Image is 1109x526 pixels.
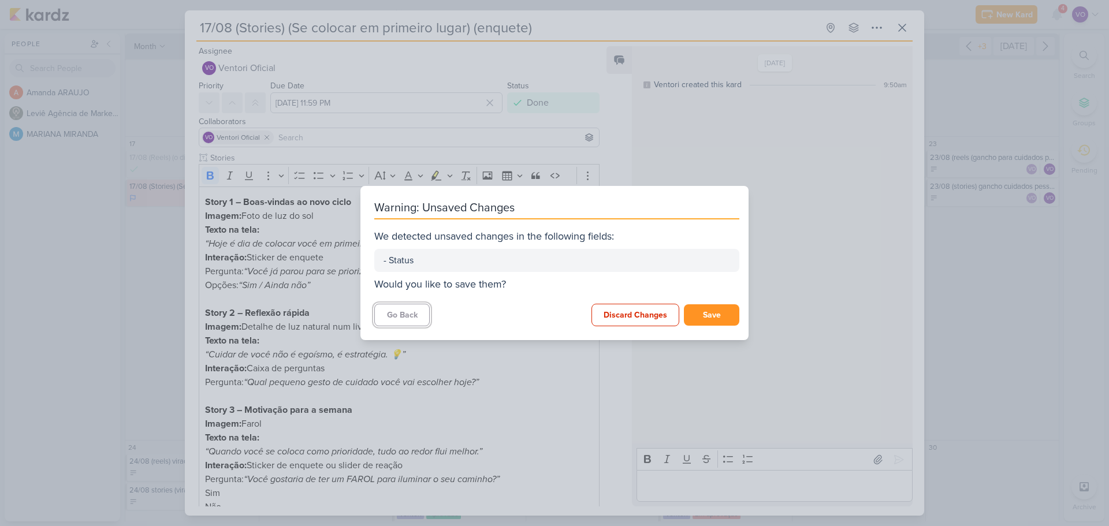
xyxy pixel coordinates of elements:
button: Save [684,304,739,326]
button: Discard Changes [591,304,679,326]
div: Would you like to save them? [374,277,739,292]
div: - Status [384,253,730,267]
button: Go Back [374,304,430,326]
div: Warning: Unsaved Changes [374,200,739,219]
div: We detected unsaved changes in the following fields: [374,229,739,244]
